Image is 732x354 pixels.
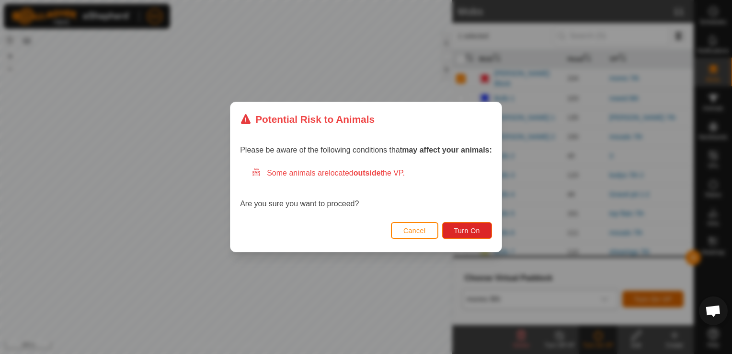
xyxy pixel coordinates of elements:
[240,146,492,154] span: Please be aware of the following conditions that
[442,222,492,239] button: Turn On
[699,296,728,325] a: Open chat
[252,167,492,179] div: Some animals are
[240,112,375,127] div: Potential Risk to Animals
[354,169,381,177] strong: outside
[454,227,480,235] span: Turn On
[391,222,438,239] button: Cancel
[240,167,492,210] div: Are you sure you want to proceed?
[329,169,405,177] span: located the VP.
[403,227,426,235] span: Cancel
[402,146,492,154] strong: may affect your animals:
